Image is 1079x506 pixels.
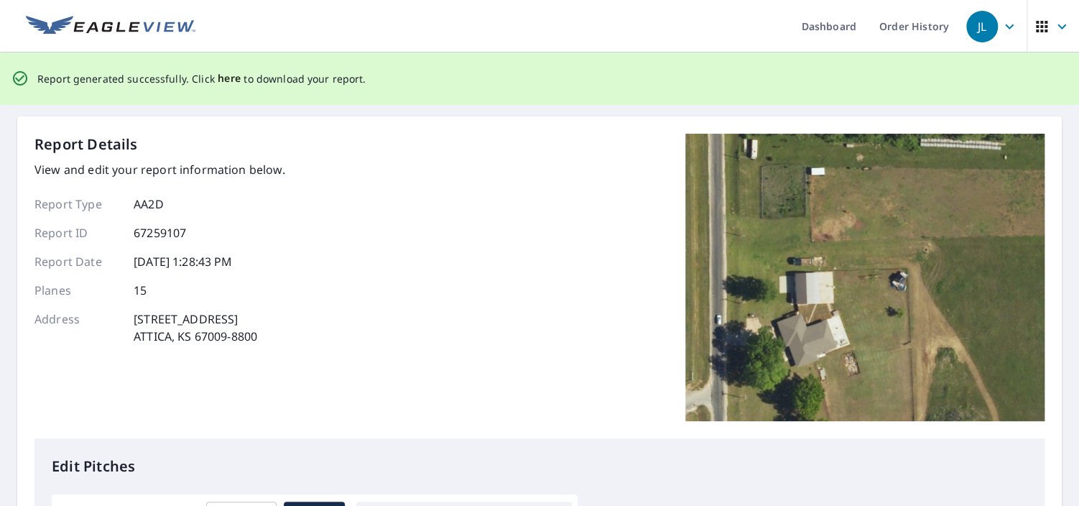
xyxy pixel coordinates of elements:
[37,70,366,88] p: Report generated successfully. Click to download your report.
[34,161,285,178] p: View and edit your report information below.
[134,282,147,299] p: 15
[685,134,1045,421] img: Top image
[966,11,998,42] div: JL
[26,16,195,37] img: EV Logo
[134,224,186,241] p: 67259107
[34,310,121,345] p: Address
[34,134,138,155] p: Report Details
[134,253,233,270] p: [DATE] 1:28:43 PM
[134,310,257,345] p: [STREET_ADDRESS] ATTICA, KS 67009-8800
[218,70,241,88] button: here
[34,282,121,299] p: Planes
[34,253,121,270] p: Report Date
[34,195,121,213] p: Report Type
[34,224,121,241] p: Report ID
[52,456,1027,477] p: Edit Pitches
[134,195,164,213] p: AA2D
